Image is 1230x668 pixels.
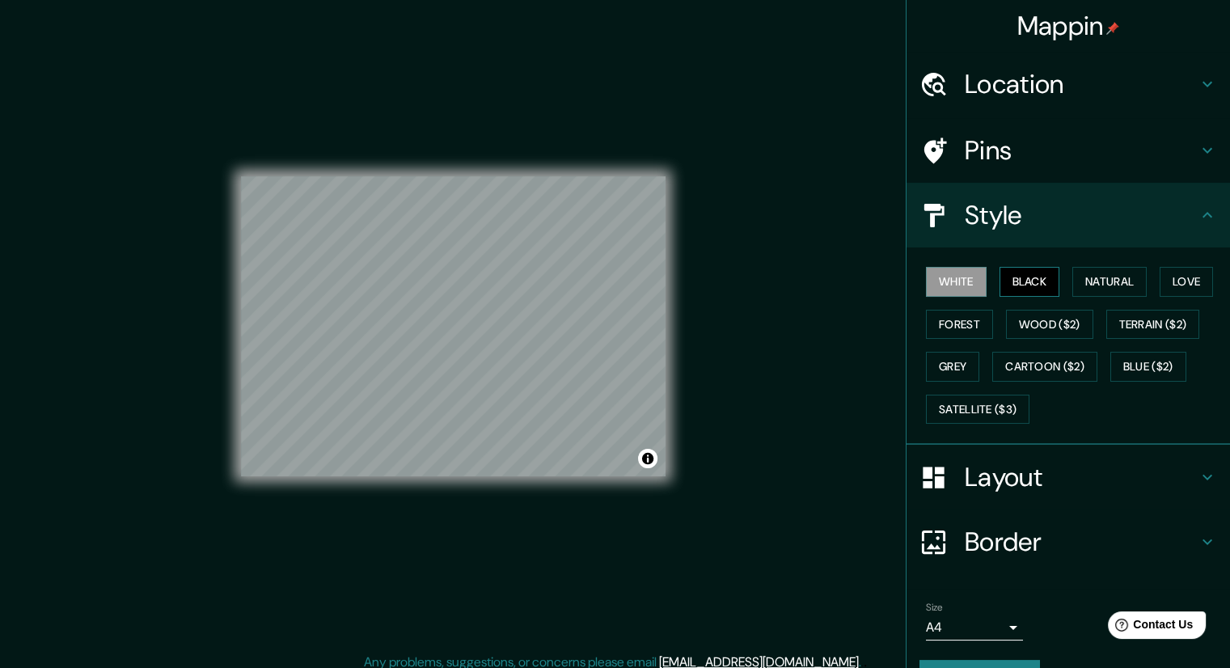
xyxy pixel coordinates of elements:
[1086,605,1212,650] iframe: Help widget launcher
[965,199,1198,231] h4: Style
[907,52,1230,116] div: Location
[907,509,1230,574] div: Border
[965,461,1198,493] h4: Layout
[638,449,657,468] button: Toggle attribution
[1017,10,1120,42] h4: Mappin
[907,183,1230,247] div: Style
[1160,267,1213,297] button: Love
[926,310,993,340] button: Forest
[1000,267,1060,297] button: Black
[907,118,1230,183] div: Pins
[1106,310,1200,340] button: Terrain ($2)
[992,352,1097,382] button: Cartoon ($2)
[926,352,979,382] button: Grey
[1072,267,1147,297] button: Natural
[1006,310,1093,340] button: Wood ($2)
[926,267,987,297] button: White
[965,526,1198,558] h4: Border
[965,68,1198,100] h4: Location
[965,134,1198,167] h4: Pins
[241,176,666,476] canvas: Map
[1106,22,1119,35] img: pin-icon.png
[907,445,1230,509] div: Layout
[1110,352,1186,382] button: Blue ($2)
[926,615,1023,641] div: A4
[926,395,1029,425] button: Satellite ($3)
[926,601,943,615] label: Size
